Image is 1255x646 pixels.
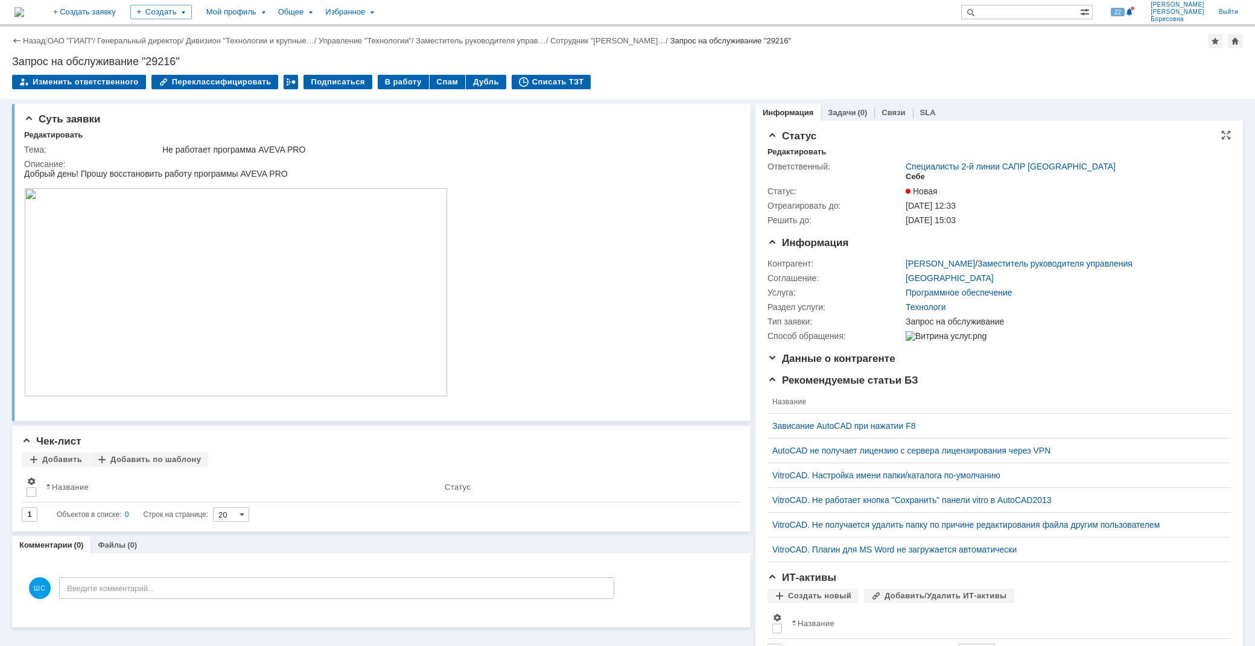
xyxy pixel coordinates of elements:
div: / [906,259,1133,268]
a: Задачи [828,108,856,117]
a: Программное обеспечение [906,288,1012,297]
a: AutoCAD не получает лицензию с сервера лицензирования через VPN [772,446,1216,455]
div: / [550,36,670,45]
div: Добавить в избранное [1208,34,1222,48]
img: Витрина услуг.png [906,331,987,341]
div: Статус: [767,186,903,196]
span: [PERSON_NAME] [1151,8,1204,16]
div: 0 [125,507,129,522]
div: / [186,36,319,45]
span: Борисовна [1151,16,1204,23]
span: ИТ-активы [767,572,836,583]
a: Информация [763,108,813,117]
a: [GEOGRAPHIC_DATA] [906,273,994,283]
a: VitroCAD. Не получается удалить папку по причине редактирования файла другим пользователем [772,520,1216,530]
a: Зависание AutoCAD при нажатии F8 [772,421,1216,431]
div: / [416,36,550,45]
a: Назад [23,36,45,45]
span: Настройки [27,477,36,486]
div: | [45,36,47,45]
div: Соглашение: [767,273,903,283]
th: Название [41,472,440,502]
div: Тема: [24,145,160,154]
span: Рекомендуемые статьи БЗ [767,375,918,386]
div: Название [52,483,89,492]
a: Файлы [98,540,125,549]
div: Запрос на обслуживание "29216" [670,36,792,45]
a: Дивизион "Технологии и крупные… [186,36,314,45]
div: Работа с массовостью [284,75,298,89]
div: Сделать домашней страницей [1228,34,1242,48]
div: / [97,36,186,45]
span: Настройки [772,613,782,622]
div: Описание: [24,159,734,169]
span: Объектов в списке: [57,510,121,519]
a: Сотрудник "[PERSON_NAME]… [550,36,666,45]
a: Специалисты 2-й линии САПР [GEOGRAPHIC_DATA] [906,162,1116,171]
a: SLA [920,108,936,117]
img: logo [14,7,24,17]
div: Запрос на обслуживание "29216" [12,55,1243,68]
span: Суть заявки [24,113,100,125]
th: Статус [440,472,731,502]
span: Данные о контрагенте [767,353,895,364]
span: ШС [29,577,51,599]
div: На всю страницу [1221,130,1231,140]
a: VitroCAD. Не работает кнопка "Сохранить" панели vitro в AutoCAD2013 [772,495,1216,505]
span: 22 [1111,8,1125,16]
a: VitroCAD. Настройка имени папки/каталога по-умолчанию [772,470,1216,480]
div: / [48,36,98,45]
div: / [319,36,416,45]
a: ОАО "ГИАП" [48,36,93,45]
a: Заместитель руководителя управления [977,259,1133,268]
span: Информация [767,237,848,249]
div: Название [798,619,834,628]
div: Отреагировать до: [767,201,903,211]
span: [DATE] 15:03 [906,215,956,225]
a: Генеральный директор [97,36,181,45]
a: [PERSON_NAME] [906,259,975,268]
div: Контрагент: [767,259,903,268]
span: Чек-лист [22,435,81,447]
div: Запрос на обслуживание [906,317,1224,326]
a: VitroCAD. Плагин для MS Word не загружается автоматически [772,545,1216,554]
div: Решить до: [767,215,903,225]
div: Редактировать [767,147,826,157]
div: Редактировать [24,130,83,140]
a: Связи [882,108,905,117]
th: Название [787,608,1221,639]
div: (0) [74,540,84,549]
span: [DATE] 12:33 [906,201,956,211]
a: Перейти на домашнюю страницу [14,7,24,17]
a: Управление "Технологии" [319,36,411,45]
span: Новая [906,186,938,196]
div: Услуга: [767,288,903,297]
div: Не работает программа AVEVA PRO [162,145,731,154]
div: Раздел услуги: [767,302,903,312]
div: (0) [857,108,867,117]
span: Статус [767,130,816,142]
div: Ответственный: [767,162,903,171]
div: Способ обращения: [767,331,903,341]
div: Статус [445,483,471,492]
a: Заместитель руководителя управ… [416,36,546,45]
div: Себе [906,172,925,182]
a: Комментарии [19,540,72,549]
div: Создать [130,5,192,19]
div: Тип заявки: [767,317,903,326]
span: [PERSON_NAME] [1151,1,1204,8]
th: Название [767,390,1221,414]
div: (0) [127,540,137,549]
i: Строк на странице: [57,507,208,522]
span: Расширенный поиск [1080,5,1092,17]
a: Технологи [906,302,946,312]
